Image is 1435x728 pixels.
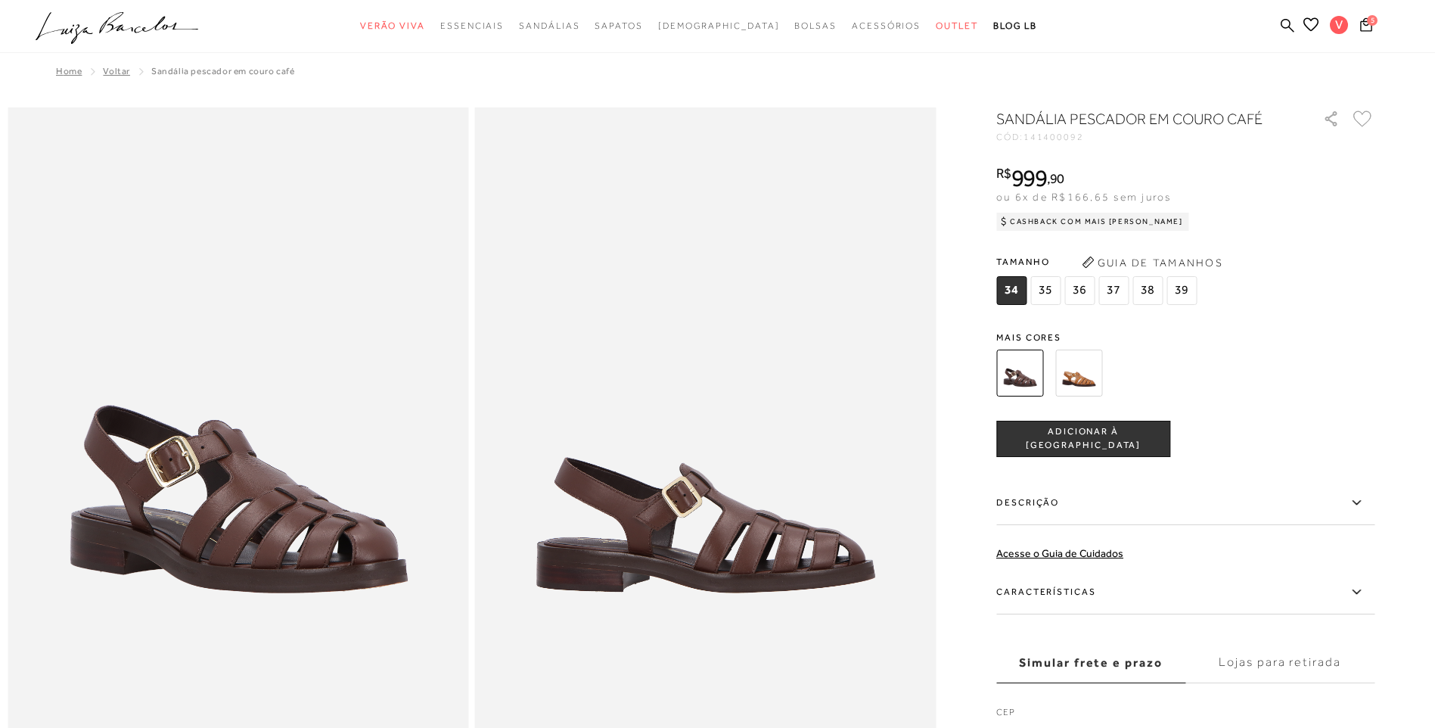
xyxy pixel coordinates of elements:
span: Outlet [936,20,978,31]
a: noSubCategoriesText [936,12,978,40]
label: Lojas para retirada [1185,642,1374,683]
div: CÓD: [996,132,1299,142]
button: ADICIONAR À [GEOGRAPHIC_DATA] [996,421,1170,457]
span: 90 [1050,170,1064,186]
span: SANDÁLIA PESCADOR EM COURO CAFÉ [151,66,295,76]
span: BLOG LB [993,20,1037,31]
label: Descrição [996,481,1374,525]
span: Bolsas [794,20,837,31]
span: Verão Viva [360,20,425,31]
span: 5 [1367,15,1378,26]
span: V [1330,16,1348,34]
a: Voltar [103,66,130,76]
a: Home [56,66,82,76]
a: noSubCategoriesText [360,12,425,40]
span: Mais cores [996,333,1374,342]
i: , [1047,172,1064,185]
span: 141400092 [1023,132,1084,142]
a: noSubCategoriesText [595,12,642,40]
a: noSubCategoriesText [794,12,837,40]
span: Acessórios [852,20,921,31]
span: 39 [1166,276,1197,305]
span: ou 6x de R$166,65 sem juros [996,191,1171,203]
button: V [1323,15,1356,39]
span: ADICIONAR À [GEOGRAPHIC_DATA] [997,425,1169,452]
h1: SANDÁLIA PESCADOR EM COURO CAFÉ [996,108,1280,129]
a: BLOG LB [993,12,1037,40]
span: Essenciais [440,20,504,31]
span: Sapatos [595,20,642,31]
button: 5 [1356,17,1377,37]
label: CEP [996,705,1374,726]
span: 35 [1030,276,1061,305]
i: R$ [996,166,1011,180]
img: SANDÁLIA PESCADOR EM COURO CARAMELO [1055,350,1102,397]
label: Simular frete e prazo [996,642,1185,683]
div: Cashback com Mais [PERSON_NAME] [996,213,1189,231]
span: 999 [1011,164,1047,191]
span: Tamanho [996,250,1200,273]
a: noSubCategoriesText [658,12,780,40]
span: 38 [1132,276,1163,305]
img: SANDÁLIA PESCADOR EM COURO CAFÉ [996,350,1043,397]
a: noSubCategoriesText [852,12,921,40]
a: Acesse o Guia de Cuidados [996,547,1123,559]
span: [DEMOGRAPHIC_DATA] [658,20,780,31]
span: Sandálias [519,20,579,31]
span: 37 [1098,276,1129,305]
span: 34 [996,276,1027,305]
a: noSubCategoriesText [440,12,504,40]
a: noSubCategoriesText [519,12,579,40]
label: Características [996,571,1374,614]
button: Guia de Tamanhos [1076,250,1228,275]
span: 36 [1064,276,1095,305]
